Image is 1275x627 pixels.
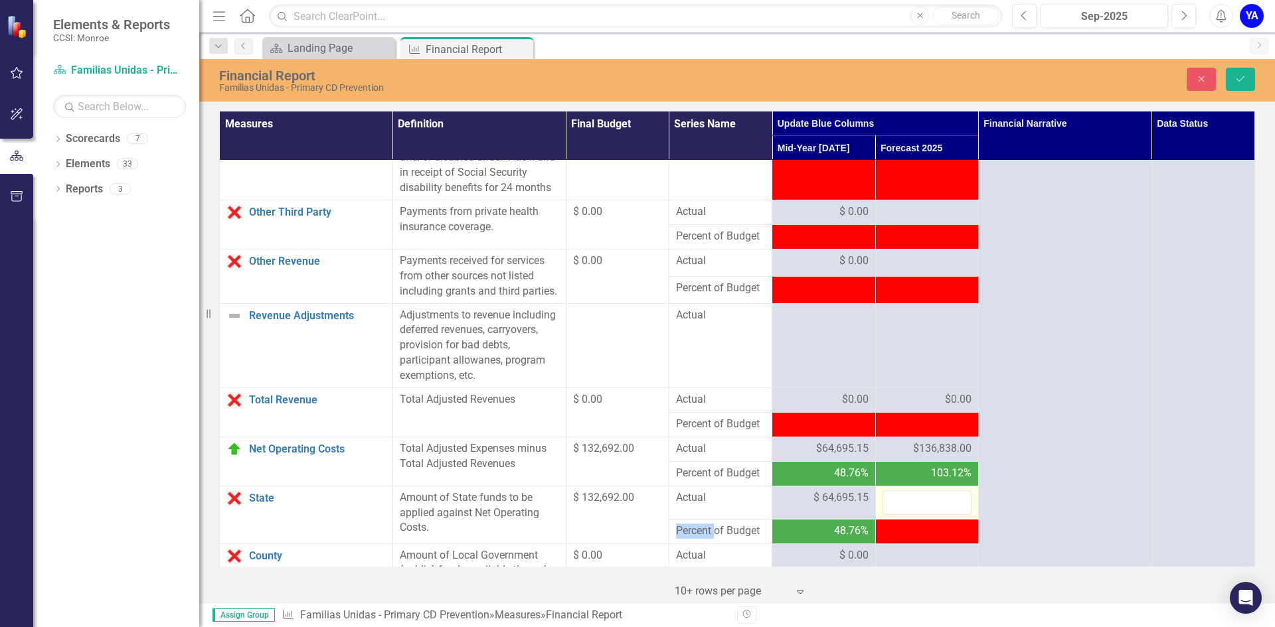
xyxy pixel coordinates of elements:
[110,183,131,194] div: 3
[226,392,242,408] img: Data Error
[676,308,765,323] span: Actual
[53,63,186,78] a: Familias Unidas - Primary CD Prevention
[400,253,559,299] div: Payments received for services from other sources not listed including grants and third parties.
[226,308,242,324] img: Not Defined
[53,95,186,118] input: Search Below...
[834,466,869,481] span: 48.76%
[249,443,386,455] a: Net Operating Costs
[226,441,242,457] img: On Target
[932,7,999,25] button: Search
[226,548,242,564] img: Data Error
[676,204,765,220] span: Actual
[1045,9,1163,25] div: Sep-2025
[66,182,103,197] a: Reports
[66,157,110,172] a: Elements
[400,441,559,472] div: Total Adjusted Expenses minus Total Adjusted Revenues
[676,229,765,244] span: Percent of Budget
[842,392,869,407] span: $0.00
[127,133,148,145] div: 7
[913,441,972,456] span: $136,838.00
[573,549,602,561] span: $ 0.00
[495,608,541,621] a: Measures
[676,417,765,432] span: Percent of Budget
[66,131,120,147] a: Scorecards
[117,159,138,170] div: 33
[400,548,559,624] div: Amount of Local Government (public) funds available through either a tax levy or other means, use...
[400,490,559,536] div: Amount of State funds to be applied against Net Operating Costs.
[546,608,622,621] div: Financial Report
[676,523,765,539] span: Percent of Budget
[676,281,765,296] span: Percent of Budget
[249,206,386,218] a: Other Third Party
[226,490,242,506] img: Data Error
[573,393,602,405] span: $ 0.00
[573,442,634,454] span: $ 132,692.00
[53,33,170,43] small: CCSI: Monroe
[676,392,765,407] span: Actual
[931,466,972,481] span: 103.12%
[1041,4,1168,28] button: Sep-2025
[53,17,170,33] span: Elements & Reports
[249,255,386,267] a: Other Revenue
[7,15,30,38] img: ClearPoint Strategy
[400,308,559,383] div: Adjustments to revenue including deferred revenues, carryovers, provision for bad debts, particip...
[676,490,765,506] span: Actual
[816,441,869,456] span: $64,695.15
[834,523,869,539] span: 48.76%
[676,253,765,269] span: Actual
[249,492,386,504] a: State
[573,491,634,504] span: $ 132,692.00
[226,204,242,220] img: Data Error
[219,83,800,93] div: Familias Unidas - Primary CD Prevention
[573,254,602,267] span: $ 0.00
[219,68,800,83] div: Financial Report
[400,392,559,407] div: Total Adjusted Revenues
[212,608,275,622] span: Assign Group
[1240,4,1264,28] button: YA
[1230,582,1262,614] div: Open Intercom Messenger
[300,608,489,621] a: Familias Unidas - Primary CD Prevention
[249,394,386,406] a: Total Revenue
[400,204,559,235] div: Payments from private health insurance coverage.
[288,40,392,56] div: Landing Page
[573,205,602,218] span: $ 0.00
[839,204,869,220] span: $ 0.00
[952,10,980,21] span: Search
[269,5,1002,28] input: Search ClearPoint...
[813,490,869,506] span: $ 64,695.15
[945,392,972,407] span: $0.00
[282,608,727,623] div: » »
[249,310,386,322] a: Revenue Adjustments
[426,41,530,58] div: Financial Report
[226,253,242,269] img: Data Error
[839,253,869,269] span: $ 0.00
[676,441,765,456] span: Actual
[249,550,386,562] a: County
[676,466,765,481] span: Percent of Budget
[266,40,392,56] a: Landing Page
[676,548,765,563] span: Actual
[839,548,869,563] span: $ 0.00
